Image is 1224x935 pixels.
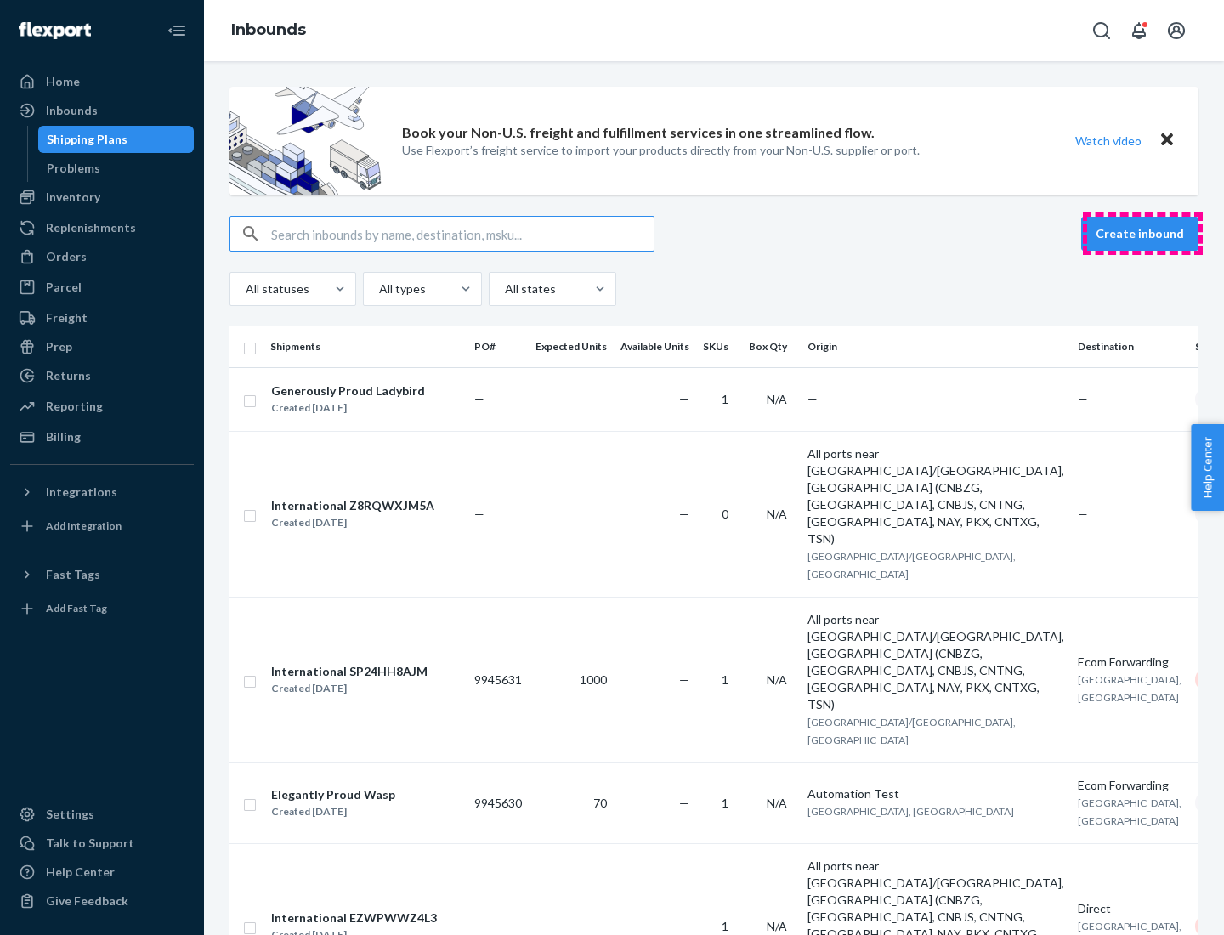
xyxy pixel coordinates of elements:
[231,20,306,39] a: Inbounds
[1078,392,1088,406] span: —
[696,326,742,367] th: SKUs
[807,611,1064,713] div: All ports near [GEOGRAPHIC_DATA]/[GEOGRAPHIC_DATA], [GEOGRAPHIC_DATA] (CNBZG, [GEOGRAPHIC_DATA], ...
[1159,14,1193,48] button: Open account menu
[10,887,194,915] button: Give Feedback
[474,507,484,521] span: —
[807,805,1014,818] span: [GEOGRAPHIC_DATA], [GEOGRAPHIC_DATA]
[807,550,1016,581] span: [GEOGRAPHIC_DATA]/[GEOGRAPHIC_DATA], [GEOGRAPHIC_DATA]
[218,6,320,55] ol: breadcrumbs
[271,803,395,820] div: Created [DATE]
[402,123,875,143] p: Book your Non-U.S. freight and fulfillment services in one streamlined flow.
[1078,507,1088,521] span: —
[593,796,607,810] span: 70
[46,338,72,355] div: Prep
[10,362,194,389] a: Returns
[679,392,689,406] span: —
[1191,424,1224,511] button: Help Center
[467,762,529,843] td: 9945630
[807,445,1064,547] div: All ports near [GEOGRAPHIC_DATA]/[GEOGRAPHIC_DATA], [GEOGRAPHIC_DATA] (CNBZG, [GEOGRAPHIC_DATA], ...
[722,507,728,521] span: 0
[38,155,195,182] a: Problems
[10,479,194,506] button: Integrations
[47,131,127,148] div: Shipping Plans
[10,97,194,124] a: Inbounds
[10,513,194,540] a: Add Integration
[767,507,787,521] span: N/A
[46,219,136,236] div: Replenishments
[10,304,194,331] a: Freight
[10,333,194,360] a: Prep
[1085,14,1119,48] button: Open Search Box
[742,326,801,367] th: Box Qty
[244,280,246,297] input: All statuses
[46,279,82,296] div: Parcel
[722,796,728,810] span: 1
[503,280,505,297] input: All states
[19,22,91,39] img: Flexport logo
[767,919,787,933] span: N/A
[722,919,728,933] span: 1
[271,382,425,399] div: Generously Proud Ladybird
[46,566,100,583] div: Fast Tags
[474,919,484,933] span: —
[271,217,654,251] input: Search inbounds by name, destination, msku...
[722,672,728,687] span: 1
[271,909,437,926] div: International EZWPWWZ4L3
[1078,654,1181,671] div: Ecom Forwarding
[1078,673,1181,704] span: [GEOGRAPHIC_DATA], [GEOGRAPHIC_DATA]
[467,326,529,367] th: PO#
[160,14,194,48] button: Close Navigation
[271,514,434,531] div: Created [DATE]
[474,392,484,406] span: —
[10,68,194,95] a: Home
[10,393,194,420] a: Reporting
[767,796,787,810] span: N/A
[1071,326,1188,367] th: Destination
[10,595,194,622] a: Add Fast Tag
[46,484,117,501] div: Integrations
[1078,900,1181,917] div: Direct
[46,601,107,615] div: Add Fast Tag
[263,326,467,367] th: Shipments
[47,160,100,177] div: Problems
[46,892,128,909] div: Give Feedback
[46,248,87,265] div: Orders
[767,392,787,406] span: N/A
[46,835,134,852] div: Talk to Support
[46,309,88,326] div: Freight
[46,189,100,206] div: Inventory
[46,806,94,823] div: Settings
[679,919,689,933] span: —
[402,142,920,159] p: Use Flexport’s freight service to import your products directly from your Non-U.S. supplier or port.
[46,102,98,119] div: Inbounds
[807,785,1064,802] div: Automation Test
[1081,217,1198,251] button: Create inbound
[271,399,425,416] div: Created [DATE]
[807,716,1016,746] span: [GEOGRAPHIC_DATA]/[GEOGRAPHIC_DATA], [GEOGRAPHIC_DATA]
[1078,796,1181,827] span: [GEOGRAPHIC_DATA], [GEOGRAPHIC_DATA]
[271,663,428,680] div: International SP24HH8AJM
[46,73,80,90] div: Home
[10,184,194,211] a: Inventory
[271,786,395,803] div: Elegantly Proud Wasp
[10,243,194,270] a: Orders
[1122,14,1156,48] button: Open notifications
[801,326,1071,367] th: Origin
[10,561,194,588] button: Fast Tags
[46,864,115,881] div: Help Center
[46,428,81,445] div: Billing
[1156,128,1178,153] button: Close
[10,830,194,857] a: Talk to Support
[580,672,607,687] span: 1000
[46,367,91,384] div: Returns
[467,597,529,762] td: 9945631
[10,214,194,241] a: Replenishments
[46,518,122,533] div: Add Integration
[10,801,194,828] a: Settings
[807,392,818,406] span: —
[679,672,689,687] span: —
[1078,777,1181,794] div: Ecom Forwarding
[1064,128,1153,153] button: Watch video
[271,497,434,514] div: International Z8RQWXJM5A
